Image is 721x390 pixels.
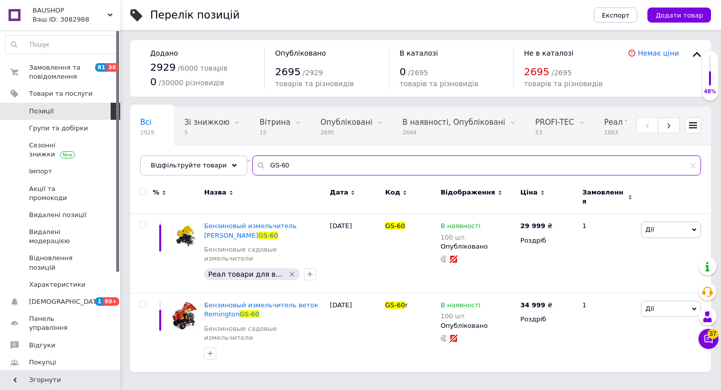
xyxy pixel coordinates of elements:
[29,141,93,159] span: Сезонні знижки
[604,118,706,127] span: Реал товари для вигруз...
[140,129,154,136] span: 2929
[29,341,55,350] span: Відгуки
[259,129,290,136] span: 15
[6,36,118,54] input: Пошук
[594,8,638,23] button: Експорт
[645,305,654,312] span: Дії
[327,214,383,293] div: [DATE]
[33,6,108,15] span: BAUSHOP
[520,188,537,197] span: Ціна
[520,222,552,231] div: ₴
[441,234,481,241] div: 100 шт.
[405,301,408,309] span: r
[103,297,120,306] span: 99+
[29,89,93,98] span: Товари та послуги
[29,107,54,116] span: Позиції
[441,301,481,312] span: В наявності
[320,118,373,127] span: Опубліковані
[320,129,373,136] span: 2695
[275,49,326,57] span: Опубліковано
[150,49,178,57] span: Додано
[327,293,383,372] div: [DATE]
[520,301,552,310] div: ₴
[150,76,157,88] span: 0
[150,61,176,73] span: 2929
[524,80,602,88] span: товарів та різновидів
[204,188,226,197] span: Назва
[95,63,107,72] span: 81
[385,188,400,197] span: Код
[204,222,297,239] span: Бензиновый измельчитель [PERSON_NAME]
[551,69,571,77] span: / 2695
[408,69,428,77] span: / 2695
[647,8,711,23] button: Додати товар
[441,312,481,320] div: 100 шт.
[582,188,625,206] span: Замовлення
[29,358,56,367] span: Покупці
[140,156,241,165] span: Епіцетр Вигрузка, Опуб...
[441,321,515,330] div: Опубліковано
[441,188,495,197] span: Відображення
[576,214,638,293] div: 1
[288,270,296,278] svg: Видалити мітку
[29,280,86,289] span: Характеристики
[170,222,199,248] img: Бензиновый измельчитель веток Скиф GS-60
[184,129,229,136] span: 5
[208,270,282,278] span: Реал товари для в...
[655,12,703,19] span: Додати товар
[520,222,545,230] b: 29 999
[535,118,574,127] span: PROFI-TEC
[576,293,638,372] div: 1
[204,324,325,342] a: Бензиновые садовые измельчители
[524,49,573,57] span: Не в каталозі
[400,49,438,57] span: В каталозі
[29,63,93,81] span: Замовлення та повідомлення
[29,124,88,133] span: Групи та добірки
[159,79,224,87] span: / 30000 різновидів
[252,155,701,175] input: Пошук по назві позиції, артикулу і пошуковим запитам
[602,12,630,19] span: Експорт
[520,236,574,245] div: Роздріб
[204,222,297,239] a: Бензиновый измельчитель [PERSON_NAME]GS-60
[204,245,325,263] a: Бензиновые садовые измельчители
[29,297,103,306] span: [DEMOGRAPHIC_DATA]
[258,232,278,239] span: GS-60
[107,63,118,72] span: 38
[403,129,505,136] span: 2694
[403,118,505,127] span: В наявності, Опубліковані
[535,129,574,136] span: 53
[400,80,478,88] span: товарів та різновидів
[707,329,718,339] span: 37
[303,69,323,77] span: / 2929
[29,184,93,203] span: Акції та промокоди
[330,188,348,197] span: Дата
[520,301,545,309] b: 34 999
[204,301,318,318] span: Бензиновый измельчитель веток Remington
[29,211,87,220] span: Видалені позиції
[151,161,227,169] span: Відфільтруйте товари
[385,301,405,309] span: GS-60
[204,301,318,318] a: Бензиновый измельчитель веток RemingtonGS-60
[153,188,159,197] span: %
[33,15,120,24] div: Ваш ID: 3082988
[520,315,574,324] div: Роздріб
[441,222,481,233] span: В наявності
[178,64,227,72] span: / 6000 товарів
[604,129,706,136] span: 1883
[645,226,654,233] span: Дії
[524,66,549,78] span: 2695
[239,310,259,318] span: GS-60
[170,301,199,332] img: Бензиновый измельчитель веток Remington GS-60
[29,228,93,246] span: Видалені модерацією
[275,66,300,78] span: 2695
[29,167,52,176] span: Імпорт
[29,254,93,272] span: Відновлення позицій
[150,10,240,21] div: Перелік позицій
[259,118,290,127] span: Вітрина
[702,88,718,95] div: 48%
[140,118,152,127] span: Всі
[184,118,229,127] span: Зі знижкою
[441,242,515,251] div: Опубліковано
[95,297,103,306] span: 1
[400,66,406,78] span: 0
